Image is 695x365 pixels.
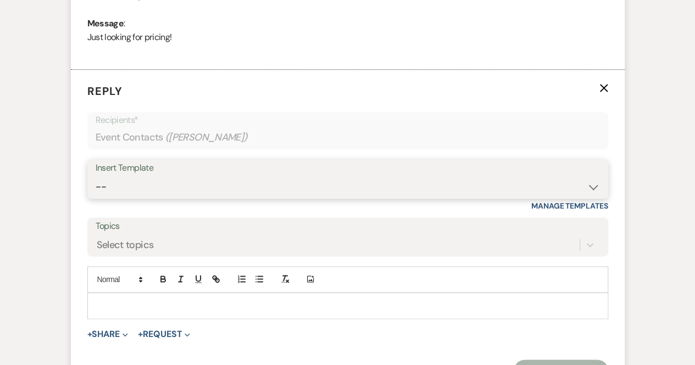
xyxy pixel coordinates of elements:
[165,130,248,145] span: ( [PERSON_NAME] )
[138,330,190,339] button: Request
[87,330,129,339] button: Share
[96,160,600,176] div: Insert Template
[87,84,123,98] span: Reply
[531,201,608,211] a: Manage Templates
[97,237,154,252] div: Select topics
[138,330,143,339] span: +
[96,218,600,234] label: Topics
[87,330,92,339] span: +
[87,18,124,29] b: Message
[96,127,600,148] div: Event Contacts
[96,113,600,127] p: Recipients*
